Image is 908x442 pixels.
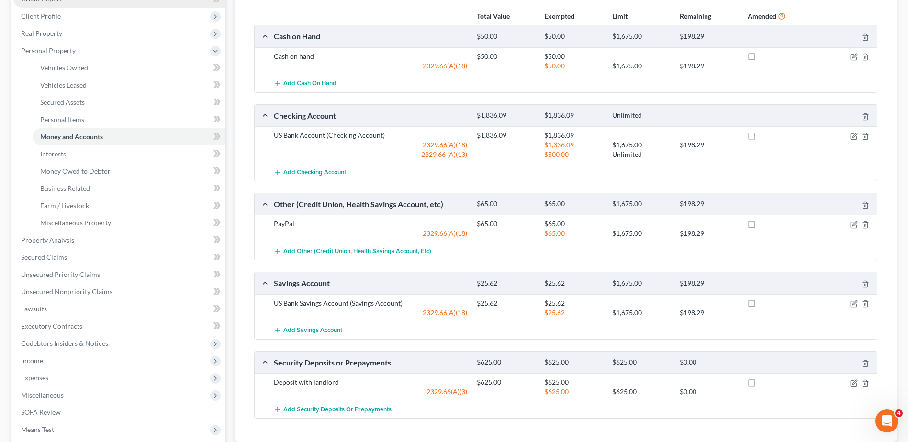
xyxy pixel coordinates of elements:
div: 2329.66(A)(18) [269,229,472,238]
div: PayPal [269,219,472,229]
span: Client Profile [21,12,61,20]
div: Security Deposits or Prepayments [269,357,472,367]
div: $198.29 [675,32,742,41]
span: 4 [895,409,903,417]
span: Personal Items [40,115,84,123]
div: $1,675.00 [607,61,675,71]
a: Interests [33,145,225,163]
div: 2329.66(A)(3) [269,387,472,397]
a: Lawsuits [13,300,225,318]
a: Executory Contracts [13,318,225,335]
div: $50.00 [472,32,539,41]
span: Add Security Deposits or Prepayments [283,406,392,413]
div: $65.00 [539,219,607,229]
div: $25.62 [539,298,607,308]
a: Unsecured Nonpriority Claims [13,283,225,300]
div: $1,675.00 [607,308,675,318]
a: Farm / Livestock [33,197,225,214]
span: Personal Property [21,46,76,55]
div: Deposit with landlord [269,377,472,387]
div: $198.29 [675,199,742,209]
a: Money Owed to Debtor [33,163,225,180]
div: 2329.66 (A)(13) [269,150,472,159]
div: $198.29 [675,61,742,71]
div: $1,675.00 [607,199,675,209]
div: $65.00 [539,229,607,238]
div: $625.00 [472,358,539,367]
div: $625.00 [539,387,607,397]
div: 2329.66(A)(18) [269,308,472,318]
div: $625.00 [607,387,675,397]
div: $1,675.00 [607,279,675,288]
div: $198.29 [675,140,742,150]
div: $25.62 [539,279,607,288]
div: $50.00 [539,32,607,41]
span: Income [21,356,43,365]
div: $25.62 [472,298,539,308]
a: Personal Items [33,111,225,128]
span: Miscellaneous [21,391,64,399]
button: Add Cash on Hand [274,75,336,92]
strong: Remaining [680,12,711,20]
div: Cash on Hand [269,31,472,41]
div: $625.00 [539,377,607,387]
div: $198.29 [675,308,742,318]
div: $1,836.09 [472,131,539,140]
div: $198.29 [675,279,742,288]
span: Executory Contracts [21,322,82,330]
button: Add Security Deposits or Prepayments [274,400,392,418]
div: $65.00 [472,219,539,229]
a: Unsecured Priority Claims [13,266,225,283]
span: Secured Claims [21,253,67,261]
div: US Bank Savings Account (Savings Account) [269,298,472,308]
span: Farm / Livestock [40,201,89,210]
button: Add Checking Account [274,163,346,181]
a: Vehicles Owned [33,59,225,77]
div: $50.00 [472,52,539,61]
span: Lawsuits [21,305,47,313]
strong: Amended [748,12,776,20]
a: SOFA Review [13,404,225,421]
a: Secured Assets [33,94,225,111]
div: Other (Credit Union, Health Savings Account, etc) [269,199,472,209]
span: Codebtors Insiders & Notices [21,339,108,347]
span: Money Owed to Debtor [40,167,111,175]
span: Add Checking Account [283,168,346,176]
div: $50.00 [539,52,607,61]
div: 2329.66(A)(18) [269,61,472,71]
div: $25.62 [472,279,539,288]
div: $625.00 [539,358,607,367]
span: Add Savings Account [283,327,342,334]
div: $1,836.09 [539,111,607,120]
div: $0.00 [675,387,742,397]
div: Unlimited [607,150,675,159]
span: Property Analysis [21,236,74,244]
div: Savings Account [269,278,472,288]
span: Money and Accounts [40,133,103,141]
iframe: Intercom live chat [875,409,898,432]
div: $1,675.00 [607,32,675,41]
div: $0.00 [675,358,742,367]
span: SOFA Review [21,408,61,416]
div: $65.00 [539,199,607,209]
strong: Limit [612,12,628,20]
span: Add Other (Credit Union, Health Savings Account, etc) [283,247,431,255]
span: Business Related [40,184,90,192]
a: Business Related [33,180,225,197]
span: Real Property [21,29,62,37]
a: Miscellaneous Property [33,214,225,232]
div: $500.00 [539,150,607,159]
div: $625.00 [607,358,675,367]
button: Add Savings Account [274,321,342,339]
div: $1,675.00 [607,140,675,150]
div: Unlimited [607,111,675,120]
span: Interests [40,150,66,158]
strong: Total Value [477,12,510,20]
span: Vehicles Leased [40,81,87,89]
div: 2329.66(A)(18) [269,140,472,150]
div: $65.00 [472,199,539,209]
div: US Bank Account (Checking Account) [269,131,472,140]
div: $1,836.09 [472,111,539,120]
span: Means Test [21,425,54,433]
div: $1,675.00 [607,229,675,238]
